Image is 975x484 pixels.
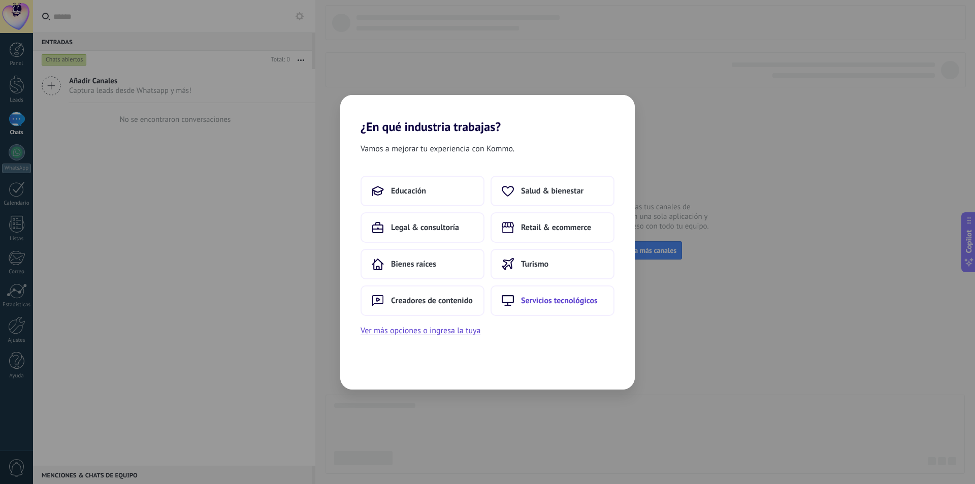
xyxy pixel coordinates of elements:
h2: ¿En qué industria trabajas? [340,95,635,134]
span: Educación [391,186,426,196]
span: Servicios tecnológicos [521,296,598,306]
button: Salud & bienestar [491,176,614,206]
button: Creadores de contenido [361,285,484,316]
span: Retail & ecommerce [521,222,591,233]
button: Ver más opciones o ingresa la tuya [361,324,480,337]
span: Turismo [521,259,548,269]
span: Legal & consultoría [391,222,459,233]
span: Vamos a mejorar tu experiencia con Kommo. [361,142,514,155]
span: Creadores de contenido [391,296,473,306]
button: Servicios tecnológicos [491,285,614,316]
button: Retail & ecommerce [491,212,614,243]
span: Salud & bienestar [521,186,583,196]
button: Educación [361,176,484,206]
button: Bienes raíces [361,249,484,279]
button: Turismo [491,249,614,279]
span: Bienes raíces [391,259,436,269]
button: Legal & consultoría [361,212,484,243]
